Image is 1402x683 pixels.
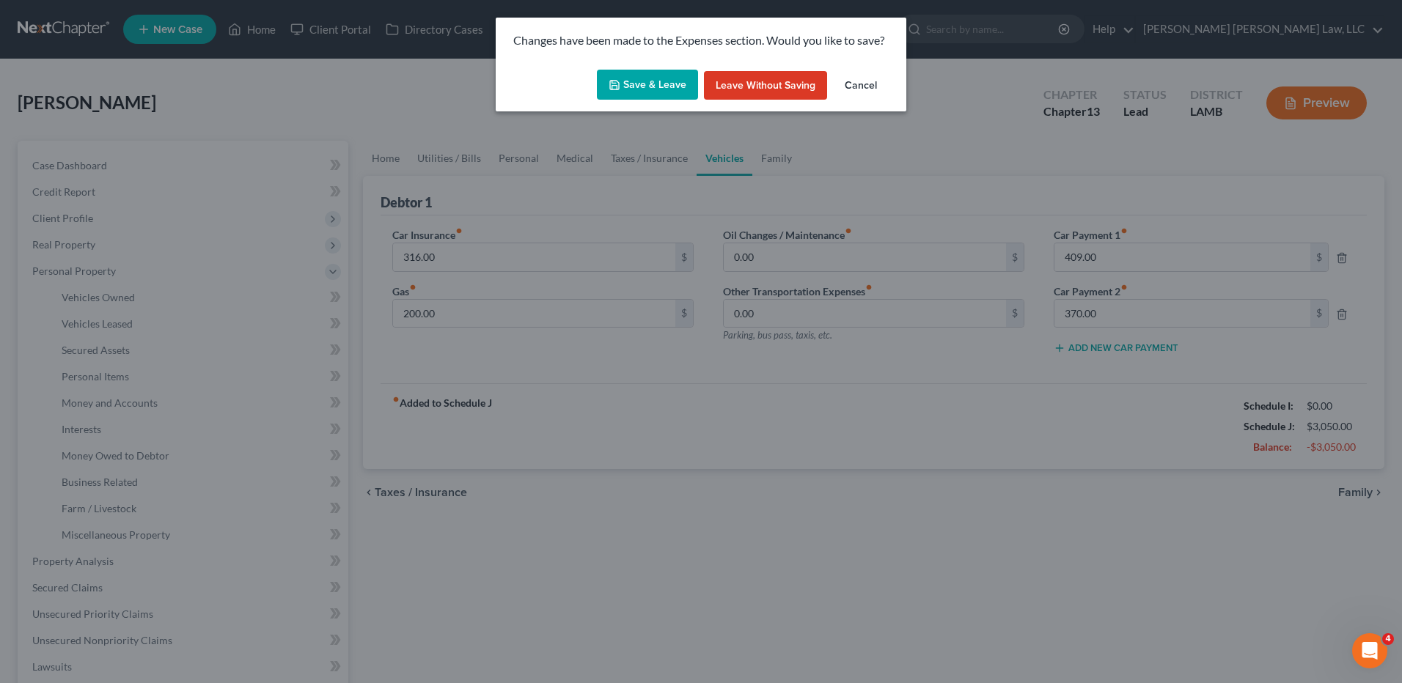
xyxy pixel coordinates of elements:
[597,70,698,100] button: Save & Leave
[1382,633,1394,645] span: 4
[513,32,889,49] p: Changes have been made to the Expenses section. Would you like to save?
[1352,633,1387,668] iframe: Intercom live chat
[833,71,889,100] button: Cancel
[704,71,827,100] button: Leave without Saving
